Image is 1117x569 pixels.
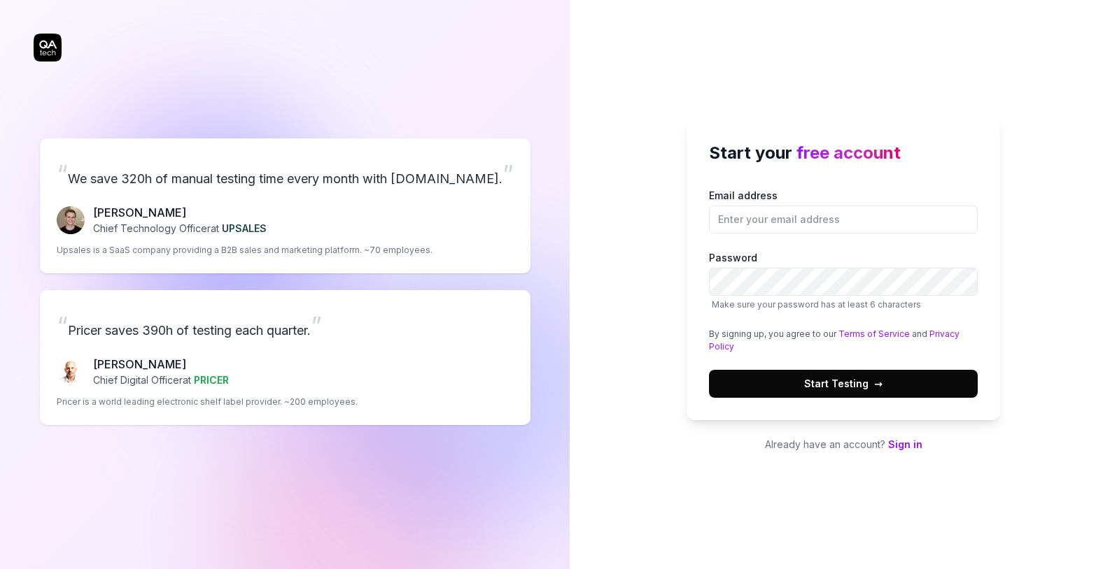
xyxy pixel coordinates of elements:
[57,244,433,257] p: Upsales is a SaaS company providing a B2B sales and marketing platform. ~70 employees.
[57,310,68,341] span: “
[709,370,978,398] button: Start Testing→
[709,250,978,311] label: Password
[40,290,531,425] a: “Pricer saves 390h of testing each quarter.”Chris Chalkitis[PERSON_NAME]Chief Digital Officerat P...
[712,299,921,310] span: Make sure your password has at least 6 characters
[57,358,85,386] img: Chris Chalkitis
[709,268,978,296] input: PasswordMake sure your password has at least 6 characters
[57,307,514,345] p: Pricer saves 390h of testing each quarter.
[311,310,322,341] span: ”
[93,204,267,221] p: [PERSON_NAME]
[194,374,229,386] span: PRICER
[687,437,1000,452] p: Already have an account?
[93,221,267,236] p: Chief Technology Officer at
[709,329,960,352] a: Privacy Policy
[57,206,85,234] img: Fredrik Seidl
[709,328,978,353] div: By signing up, you agree to our and
[57,396,358,408] p: Pricer is a world leading electronic shelf label provider. ~200 employees.
[709,141,978,166] h2: Start your
[796,143,901,163] span: free account
[709,188,978,233] label: Email address
[838,329,910,339] a: Terms of Service
[804,376,883,391] span: Start Testing
[40,138,531,273] a: “We save 320h of manual testing time every month with [DOMAIN_NAME].”Fredrik Seidl[PERSON_NAME]Ch...
[222,222,267,234] span: UPSALES
[57,155,514,193] p: We save 320h of manual testing time every month with [DOMAIN_NAME].
[57,159,68,189] span: “
[874,376,883,391] span: →
[503,159,514,189] span: ”
[888,438,922,450] a: Sign in
[709,206,978,233] input: Email address
[93,373,229,387] p: Chief Digital Officer at
[93,356,229,373] p: [PERSON_NAME]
